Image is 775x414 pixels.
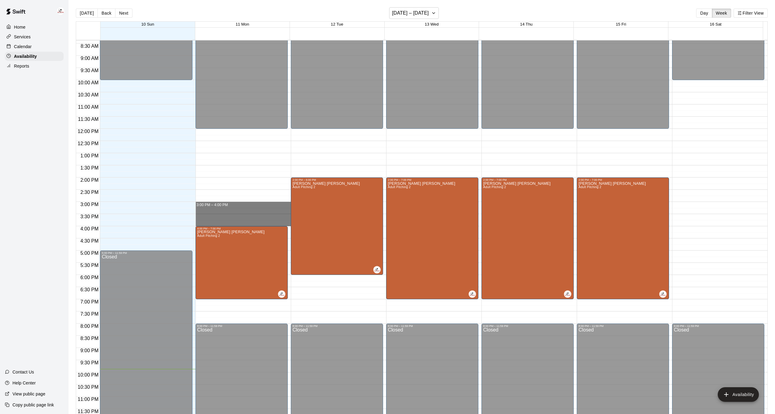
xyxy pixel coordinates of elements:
[56,5,69,17] div: Enrique De Los Rios
[97,9,115,18] button: Back
[483,185,506,189] span: Adult Pitching 2
[79,360,100,365] span: 9:30 PM
[5,42,64,51] a: Calendar
[76,80,100,85] span: 10:00 AM
[579,325,667,328] div: 8:00 PM – 11:59 PM
[565,291,571,297] img: Enrique De Los Rios
[76,104,100,110] span: 11:00 AM
[76,117,100,122] span: 11:30 AM
[79,311,100,317] span: 7:30 PM
[291,177,383,275] div: 2:00 PM – 6:00 PM: Available
[710,22,722,26] button: 16 Sat
[386,177,478,299] div: 2:00 PM – 7:00 PM: Available
[12,402,54,408] p: Copy public page link
[197,203,228,207] span: 3:00 PM – 4:00 PM
[616,22,626,26] button: 15 Fri
[469,291,475,297] img: Enrique De Los Rios
[12,369,34,375] p: Contact Us
[577,177,669,299] div: 2:00 PM – 7:00 PM: Available
[76,129,100,134] span: 12:00 PM
[79,238,100,244] span: 4:30 PM
[389,7,439,19] button: [DATE] – [DATE]
[659,290,667,298] div: Enrique De Los Rios
[712,9,731,18] button: Week
[293,185,315,189] span: Adult Pitching 2
[483,325,572,328] div: 8:00 PM – 11:59 PM
[79,348,100,353] span: 9:00 PM
[696,9,712,18] button: Day
[388,185,411,189] span: Adult Pitching 2
[293,178,381,181] div: 2:00 PM – 6:00 PM
[79,56,100,61] span: 9:00 AM
[331,22,343,26] button: 12 Tue
[293,325,381,328] div: 8:00 PM – 11:59 PM
[388,178,477,181] div: 2:00 PM – 7:00 PM
[14,63,29,69] p: Reports
[79,44,100,49] span: 8:30 AM
[14,24,26,30] p: Home
[5,61,64,71] a: Reports
[483,178,572,181] div: 2:00 PM – 7:00 PM
[236,22,249,26] button: 11 Mon
[5,23,64,32] a: Home
[76,92,100,97] span: 10:30 AM
[76,409,100,414] span: 11:30 PM
[79,336,100,341] span: 8:30 PM
[425,22,439,26] button: 13 Wed
[79,263,100,268] span: 5:30 PM
[76,9,98,18] button: [DATE]
[469,290,476,298] div: Enrique De Los Rios
[564,290,571,298] div: Enrique De Los Rios
[76,141,100,146] span: 12:30 PM
[14,53,37,59] p: Availability
[79,324,100,329] span: 8:00 PM
[579,185,601,189] span: Adult Pitching 2
[79,275,100,280] span: 6:00 PM
[79,165,100,170] span: 1:30 PM
[481,177,574,299] div: 2:00 PM – 7:00 PM: Available
[14,44,32,50] p: Calendar
[12,391,45,397] p: View public page
[79,299,100,304] span: 7:00 PM
[5,32,64,41] div: Services
[388,325,477,328] div: 8:00 PM – 11:59 PM
[76,397,100,402] span: 11:00 PM
[14,34,31,40] p: Services
[79,153,100,158] span: 1:00 PM
[392,9,429,17] h6: [DATE] – [DATE]
[579,178,667,181] div: 2:00 PM – 7:00 PM
[660,291,666,297] img: Enrique De Los Rios
[76,372,100,377] span: 10:00 PM
[79,214,100,219] span: 3:30 PM
[79,177,100,183] span: 2:00 PM
[373,266,381,273] div: Enrique De Los Rios
[115,9,132,18] button: Next
[57,7,64,15] img: Enrique De Los Rios
[718,387,759,402] button: add
[79,190,100,195] span: 2:30 PM
[674,325,763,328] div: 8:00 PM – 11:59 PM
[520,22,533,26] button: 14 Thu
[5,52,64,61] a: Availability
[141,22,154,26] button: 10 Sun
[102,251,190,254] div: 5:00 PM – 11:59 PM
[734,9,768,18] button: Filter View
[79,251,100,256] span: 5:00 PM
[12,380,36,386] p: Help Center
[79,68,100,73] span: 9:30 AM
[79,287,100,292] span: 6:30 PM
[79,202,100,207] span: 3:00 PM
[79,226,100,231] span: 4:00 PM
[374,267,380,273] img: Enrique De Los Rios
